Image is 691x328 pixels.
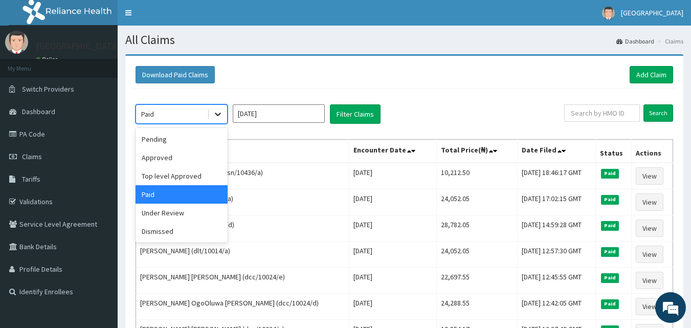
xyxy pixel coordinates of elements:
td: 24,052.05 [436,189,517,215]
td: [DATE] 17:02:15 GMT [517,189,595,215]
div: Paid [141,109,154,119]
td: 22,697.55 [436,268,517,294]
a: View [636,272,663,289]
button: Download Paid Claims [136,66,215,83]
th: Status [595,140,632,163]
td: 28,782.05 [436,215,517,242]
div: Minimize live chat window [168,5,192,30]
td: [DATE] [349,163,436,189]
td: [PERSON_NAME] [PERSON_NAME] (dcc/10024/e) [136,268,349,294]
td: 24,288.55 [436,294,517,320]
a: View [636,246,663,263]
div: Pending [136,130,228,148]
span: Switch Providers [22,84,74,94]
input: Search by HMO ID [564,104,640,122]
div: Top level Approved [136,167,228,185]
a: View [636,193,663,211]
span: Paid [601,221,619,230]
td: 24,052.05 [436,242,517,268]
td: [PERSON_NAME] (crw/10018/a) [136,189,349,215]
span: Paid [601,247,619,256]
th: Name [136,140,349,163]
td: [PERSON_NAME] (dlt/10014/a) [136,242,349,268]
img: User Image [602,7,615,19]
th: Total Price(₦) [436,140,517,163]
input: Search [643,104,673,122]
a: Online [36,56,60,63]
td: Eniibukun Akinlabu Omilusi (ssn/10436/a) [136,163,349,189]
td: [DATE] 18:46:17 GMT [517,163,595,189]
span: [GEOGRAPHIC_DATA] [621,8,683,17]
div: Chat with us now [53,57,172,71]
div: Dismissed [136,222,228,240]
td: [DATE] 12:45:55 GMT [517,268,595,294]
li: Claims [655,37,683,46]
img: d_794563401_company_1708531726252_794563401 [19,51,41,77]
a: Add Claim [630,66,673,83]
td: [DATE] [349,189,436,215]
span: Paid [601,195,619,204]
th: Actions [632,140,673,163]
td: [DATE] 12:42:05 GMT [517,294,595,320]
div: Approved [136,148,228,167]
th: Encounter Date [349,140,436,163]
p: [GEOGRAPHIC_DATA] [36,41,120,51]
span: Claims [22,152,42,161]
td: [DATE] [349,294,436,320]
span: Paid [601,169,619,178]
span: Tariffs [22,174,40,184]
td: [DATE] 12:57:30 GMT [517,242,595,268]
span: Paid [601,273,619,282]
td: [DATE] [349,268,436,294]
h1: All Claims [125,33,683,47]
span: We're online! [59,99,141,202]
span: Paid [601,299,619,309]
td: [DATE] 14:59:28 GMT [517,215,595,242]
div: Under Review [136,204,228,222]
td: [PERSON_NAME] (enp/10804/d) [136,215,349,242]
img: User Image [5,31,28,54]
div: Paid [136,185,228,204]
th: Date Filed [517,140,595,163]
a: View [636,220,663,237]
a: View [636,167,663,185]
td: 10,212.50 [436,163,517,189]
button: Filter Claims [330,104,381,124]
td: [PERSON_NAME] OgoOluwa [PERSON_NAME] (dcc/10024/d) [136,294,349,320]
td: [DATE] [349,215,436,242]
td: [DATE] [349,242,436,268]
span: Dashboard [22,107,55,116]
a: Dashboard [616,37,654,46]
textarea: Type your message and hit 'Enter' [5,219,195,255]
input: Select Month and Year [233,104,325,123]
a: View [636,298,663,315]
